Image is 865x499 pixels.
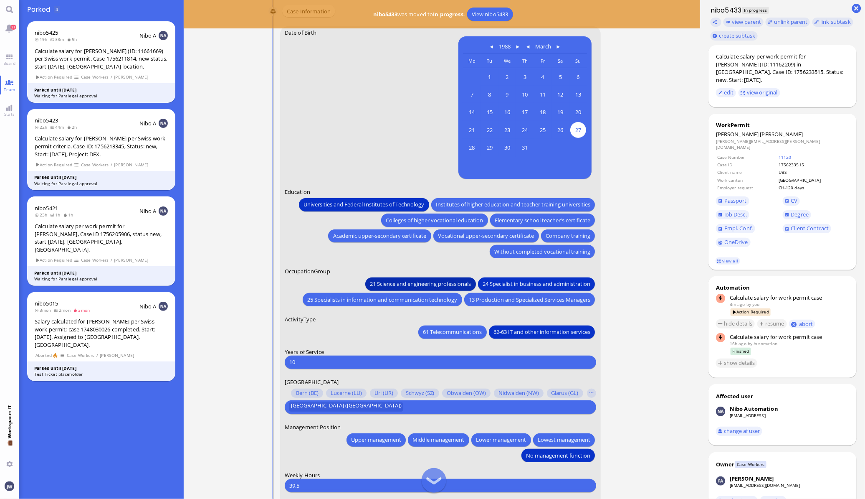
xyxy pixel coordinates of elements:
[67,36,80,42] span: 5h
[779,154,792,160] a: 11120
[81,74,109,81] span: Case Workers
[478,278,595,291] button: 24 Specialist in business and administration
[469,295,590,304] span: 13 Production and Specialized Services Managers
[551,86,569,103] button: March 12, 1988
[499,104,515,120] span: 16
[753,301,760,307] span: jakob.wendel@bluelakelegal.com
[464,104,480,120] span: 14
[778,161,848,168] td: 1756233515
[63,212,76,218] span: 1h
[540,58,544,64] span: Fr
[521,449,595,462] button: No management function
[570,122,586,138] span: 27
[717,154,777,160] td: Case Number
[754,341,778,346] span: automation@bluelakelegal.com
[139,303,157,310] span: Nibo A
[534,121,551,139] button: March 25, 1988
[34,276,168,282] div: Waiting for Paralegal approval
[522,58,528,64] span: Th
[748,341,752,346] span: by
[490,214,595,227] button: Elementary school teacher's certificate
[100,352,134,359] span: [PERSON_NAME]
[431,198,595,211] button: Institutes of higher education and teacher training universities
[724,224,753,232] span: Empl. Conf.
[468,58,475,64] span: Mo
[139,207,157,215] span: Nibo A
[778,169,848,176] td: UBS
[370,280,471,288] span: 21 Science and engineering professionals
[50,124,67,130] span: 44m
[716,427,763,436] button: change af user
[35,124,50,130] span: 22h
[481,121,498,139] button: March 22, 1988
[369,389,397,398] button: Uri (UR)
[498,68,516,86] button: March 2, 1988
[401,389,439,398] button: Schwyz (SZ)
[289,403,403,412] button: [GEOGRAPHIC_DATA] ([GEOGRAPHIC_DATA])
[346,433,405,447] button: Upper management
[708,5,742,15] h1: nibo5433
[463,104,481,121] button: March 14, 1988
[464,87,480,102] span: 7
[34,181,168,187] div: Waiting for Paralegal approval
[285,188,310,196] span: Education
[481,122,497,138] span: 22
[34,87,168,93] div: Parked until [DATE]
[374,390,393,397] span: Uri (UR)
[285,348,324,356] span: Years of Service
[464,122,480,138] span: 21
[114,161,149,168] span: [PERSON_NAME]
[481,104,498,121] button: March 15, 1988
[730,412,766,418] a: [EMAIL_ADDRESS]
[517,104,533,120] span: 17
[731,308,771,316] span: Action Required
[766,18,810,27] button: unlink parent
[34,174,168,181] div: Parked until [DATE]
[303,293,462,306] button: 25 Specialists in information and communication technology
[552,69,568,85] span: 5
[569,121,587,139] button: March 27, 1988
[535,122,551,138] span: 25
[386,216,483,225] span: Colleges of higher vocational education
[716,121,849,129] div: WorkPermit
[791,224,829,232] span: Client Contract
[716,88,736,97] button: edit
[499,140,515,156] span: 30
[481,86,498,103] button: March 8, 1988
[81,161,109,168] span: Case Workers
[296,390,318,397] span: Bern (BE)
[760,130,803,138] span: [PERSON_NAME]
[716,210,749,219] a: Job Desc.
[2,87,18,92] span: Team
[716,407,725,416] img: Nibo Automation
[54,307,73,313] span: 2mon
[546,232,590,240] span: Company training
[717,184,777,191] td: Employer request
[464,140,480,156] span: 28
[291,389,323,398] button: Bern (BE)
[494,389,544,398] button: Nidwalden (NW)
[746,301,751,307] span: by
[538,435,590,444] span: Lowest management
[490,245,595,258] button: Without completed vocational training
[724,197,747,204] span: Passport
[716,359,758,368] button: show details
[569,104,587,121] button: March 20, 1988
[467,8,513,21] a: View nibo5433
[534,104,551,121] button: March 18, 1988
[742,7,769,14] span: In progress
[159,206,168,216] img: NA
[34,365,168,372] div: Parked until [DATE]
[717,177,777,183] td: Work canton
[516,104,534,121] button: March 17, 1988
[499,122,515,138] span: 23
[517,69,533,85] span: 3
[285,423,341,431] span: Management Position
[433,10,463,18] b: In progress
[551,121,569,139] button: March 26, 1988
[35,36,50,42] span: 19h
[533,41,553,51] button: March
[716,53,849,84] div: Calculate salary per work permit for [PERSON_NAME] (ID: 11162209) in [GEOGRAPHIC_DATA]. Case ID: ...
[66,352,95,359] span: Case Workers
[812,18,853,27] task-group-action-menu: link subtask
